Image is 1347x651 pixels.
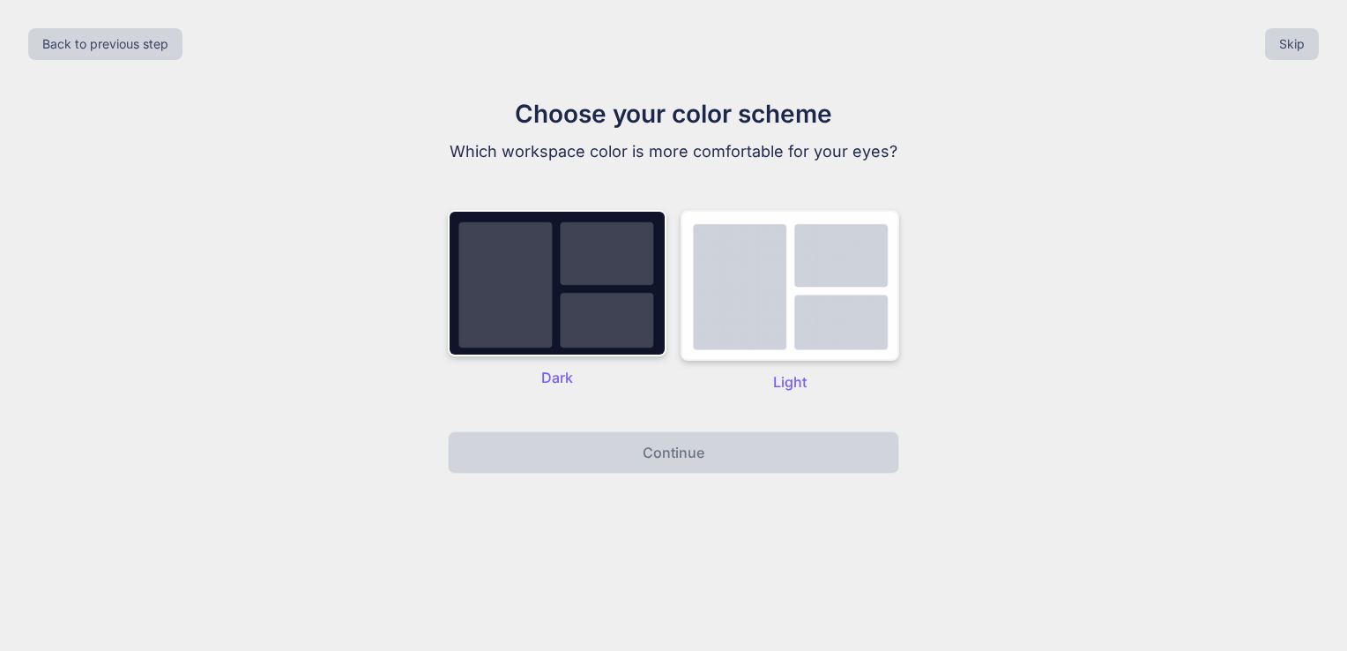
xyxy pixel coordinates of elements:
[28,28,182,60] button: Back to previous step
[377,95,970,132] h1: Choose your color scheme
[377,139,970,164] p: Which workspace color is more comfortable for your eyes?
[448,210,666,356] img: dark
[681,371,899,393] p: Light
[448,431,899,474] button: Continue
[1265,28,1319,60] button: Skip
[448,367,666,388] p: Dark
[643,442,704,463] p: Continue
[681,210,899,361] img: dark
